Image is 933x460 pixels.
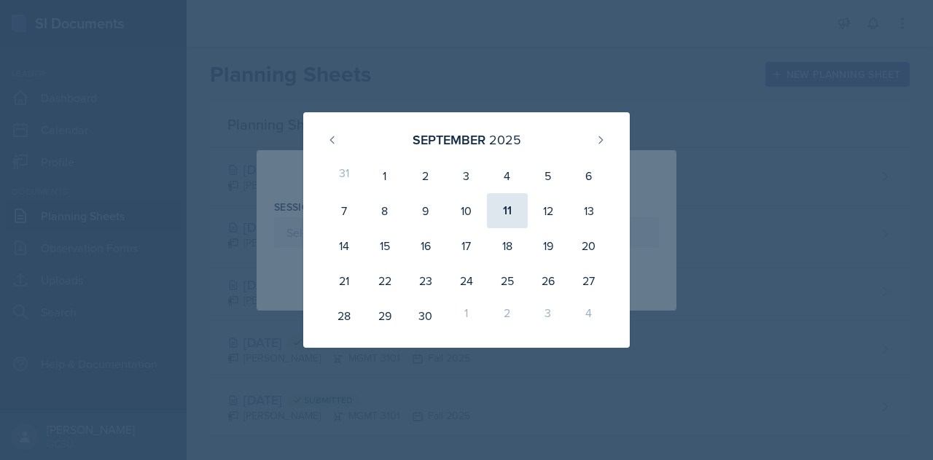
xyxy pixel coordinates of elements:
[324,158,364,193] div: 31
[487,193,528,228] div: 11
[446,228,487,263] div: 17
[569,263,609,298] div: 27
[487,263,528,298] div: 25
[324,228,364,263] div: 14
[446,158,487,193] div: 3
[487,298,528,333] div: 2
[487,158,528,193] div: 4
[528,228,569,263] div: 19
[405,263,446,298] div: 23
[569,298,609,333] div: 4
[405,158,446,193] div: 2
[489,130,521,149] div: 2025
[364,158,405,193] div: 1
[413,130,485,149] div: September
[569,228,609,263] div: 20
[364,228,405,263] div: 15
[528,263,569,298] div: 26
[364,193,405,228] div: 8
[528,298,569,333] div: 3
[405,298,446,333] div: 30
[405,228,446,263] div: 16
[405,193,446,228] div: 9
[324,298,364,333] div: 28
[528,158,569,193] div: 5
[446,298,487,333] div: 1
[569,158,609,193] div: 6
[446,193,487,228] div: 10
[487,228,528,263] div: 18
[324,263,364,298] div: 21
[364,298,405,333] div: 29
[446,263,487,298] div: 24
[364,263,405,298] div: 22
[528,193,569,228] div: 12
[569,193,609,228] div: 13
[324,193,364,228] div: 7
